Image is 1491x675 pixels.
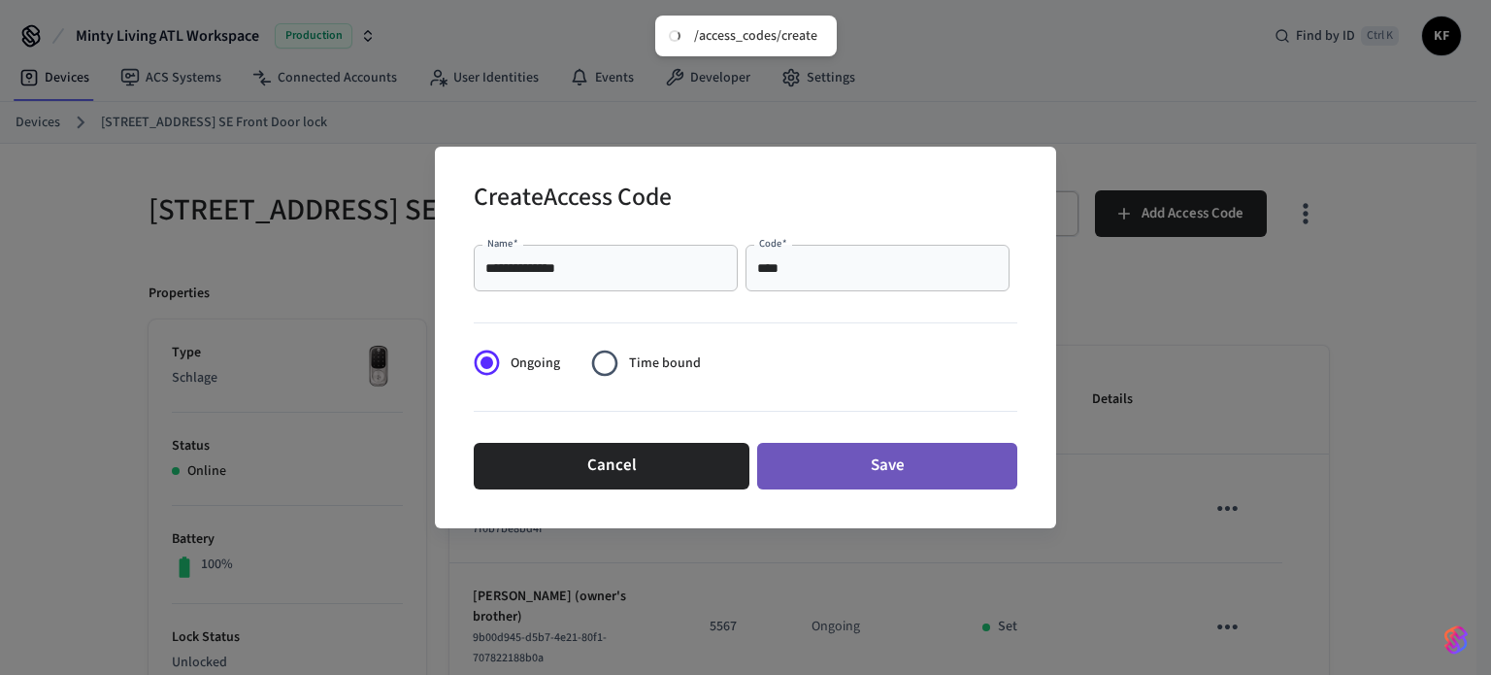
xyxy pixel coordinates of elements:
button: Save [757,443,1017,489]
button: Cancel [474,443,749,489]
span: Ongoing [511,354,560,374]
label: Name [487,236,518,251]
img: SeamLogoGradient.69752ec5.svg [1444,624,1468,656]
div: /access_codes/create [694,27,817,45]
label: Code [759,236,787,251]
h2: Create Access Code [474,170,672,229]
span: Time bound [629,354,701,374]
